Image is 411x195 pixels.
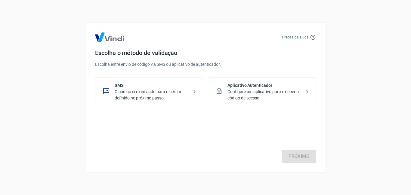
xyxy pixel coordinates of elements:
[282,35,309,40] p: Precisa de ajuda
[115,89,188,101] p: O código será enviado para o celular definido no próximo passo.
[95,61,316,68] p: Escolha entre envio de código via SMS ou aplicativo de autenticador.
[208,77,316,106] div: Aplicativo AutenticadorConfigure um aplicativo para receber o código de acesso.
[227,89,301,101] p: Configure um aplicativo para receber o código de acesso.
[95,77,203,106] div: SMSO código será enviado para o celular definido no próximo passo.
[95,32,124,42] img: Logo Vind
[227,82,301,89] p: Aplicativo Autenticador
[95,49,316,56] h4: Escolha o método de validação
[115,82,188,89] p: SMS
